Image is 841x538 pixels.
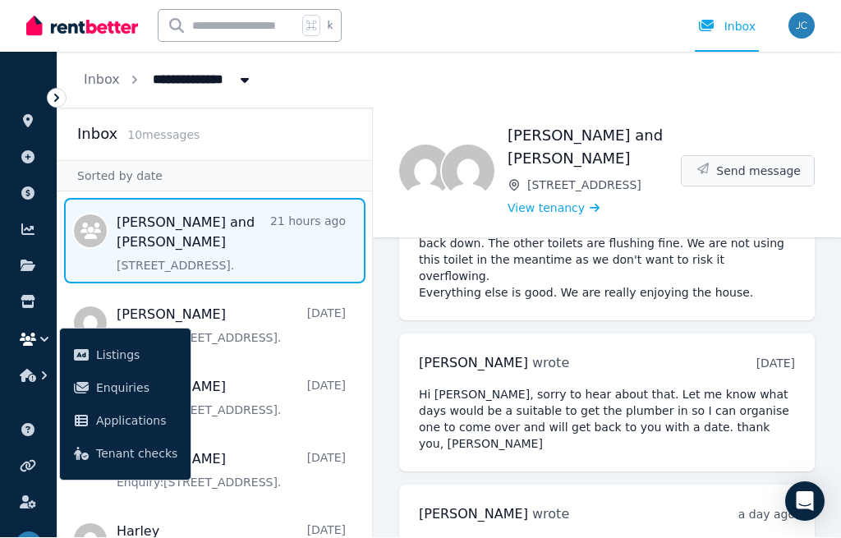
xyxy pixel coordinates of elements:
span: 10 message s [127,129,200,142]
a: [PERSON_NAME][DATE]Enquiry:[STREET_ADDRESS]. [117,450,346,491]
a: Listings [67,339,184,372]
div: Open Intercom Messenger [785,482,825,522]
time: [DATE] [756,357,795,370]
img: Teresa Stanford [442,145,494,198]
img: RentBetter [26,14,138,39]
a: [PERSON_NAME][DATE]Enquiry:[STREET_ADDRESS]. [117,378,346,419]
a: Inbox [84,72,120,88]
span: [STREET_ADDRESS] [527,177,681,194]
img: Richard Stanford [399,145,452,198]
a: Applications [67,405,184,438]
h2: Inbox [77,123,117,146]
img: Jo Campbell [788,13,815,39]
span: wrote [532,356,569,371]
time: a day ago [738,508,795,522]
nav: Breadcrumb [57,53,279,108]
span: Applications [96,412,177,431]
a: Tenant checks [67,438,184,471]
a: [PERSON_NAME][DATE]Enquiry:[STREET_ADDRESS]. [117,306,346,347]
span: Send message [716,163,801,180]
span: Listings [96,346,177,366]
pre: Hi [PERSON_NAME], sorry to hear about that. Let me know what days would be a suitable to get the ... [419,387,795,453]
span: [PERSON_NAME] [419,356,528,371]
span: View tenancy [508,200,585,217]
div: Inbox [698,19,756,35]
a: [PERSON_NAME] and [PERSON_NAME]21 hours ago[STREET_ADDRESS]. [117,214,346,274]
span: k [327,20,333,33]
div: Sorted by date [57,161,372,192]
a: View tenancy [508,200,600,217]
h1: [PERSON_NAME] and [PERSON_NAME] [508,125,681,171]
span: Enquiries [96,379,177,398]
a: Enquiries [67,372,184,405]
button: Send message [682,157,814,186]
span: wrote [532,507,569,522]
span: [PERSON_NAME] [419,507,528,522]
span: Tenant checks [96,444,177,464]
